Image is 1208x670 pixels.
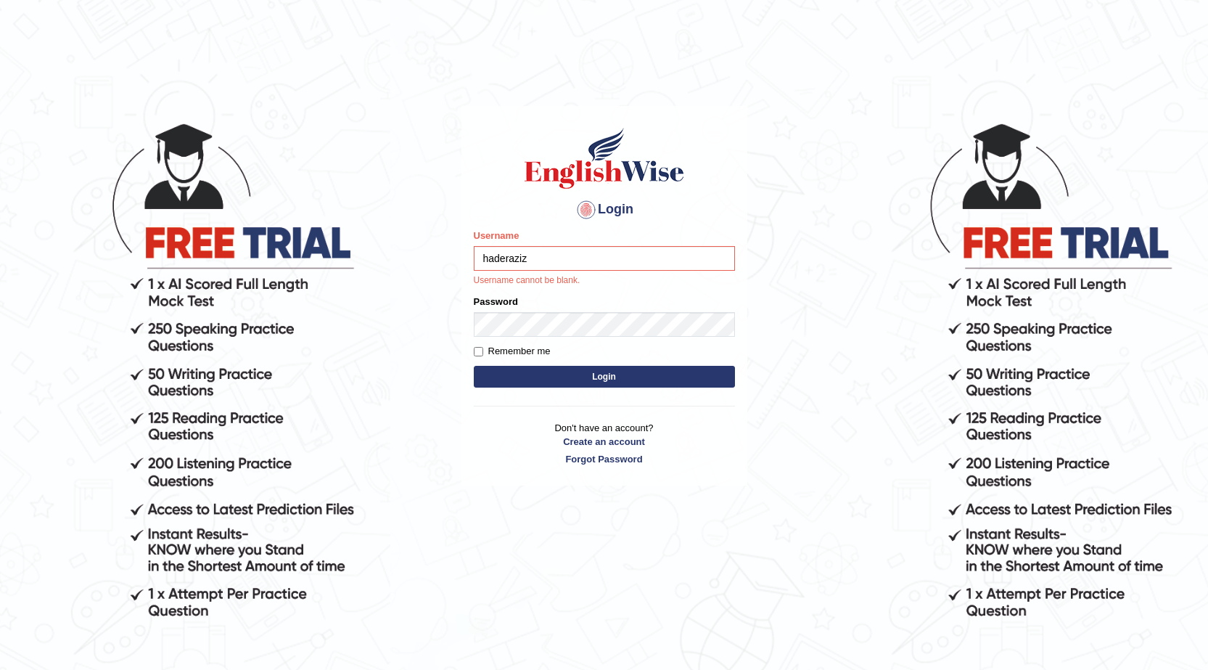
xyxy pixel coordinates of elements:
label: Remember me [474,344,551,359]
p: Don't have an account? [474,421,735,466]
a: Forgot Password [474,452,735,466]
label: Password [474,295,518,309]
img: Logo of English Wise sign in for intelligent practice with AI [522,126,687,191]
a: Create an account [474,435,735,449]
p: Username cannot be blank. [474,274,735,287]
button: Login [474,366,735,388]
input: Remember me [474,347,483,356]
label: Username [474,229,519,242]
h4: Login [474,198,735,221]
